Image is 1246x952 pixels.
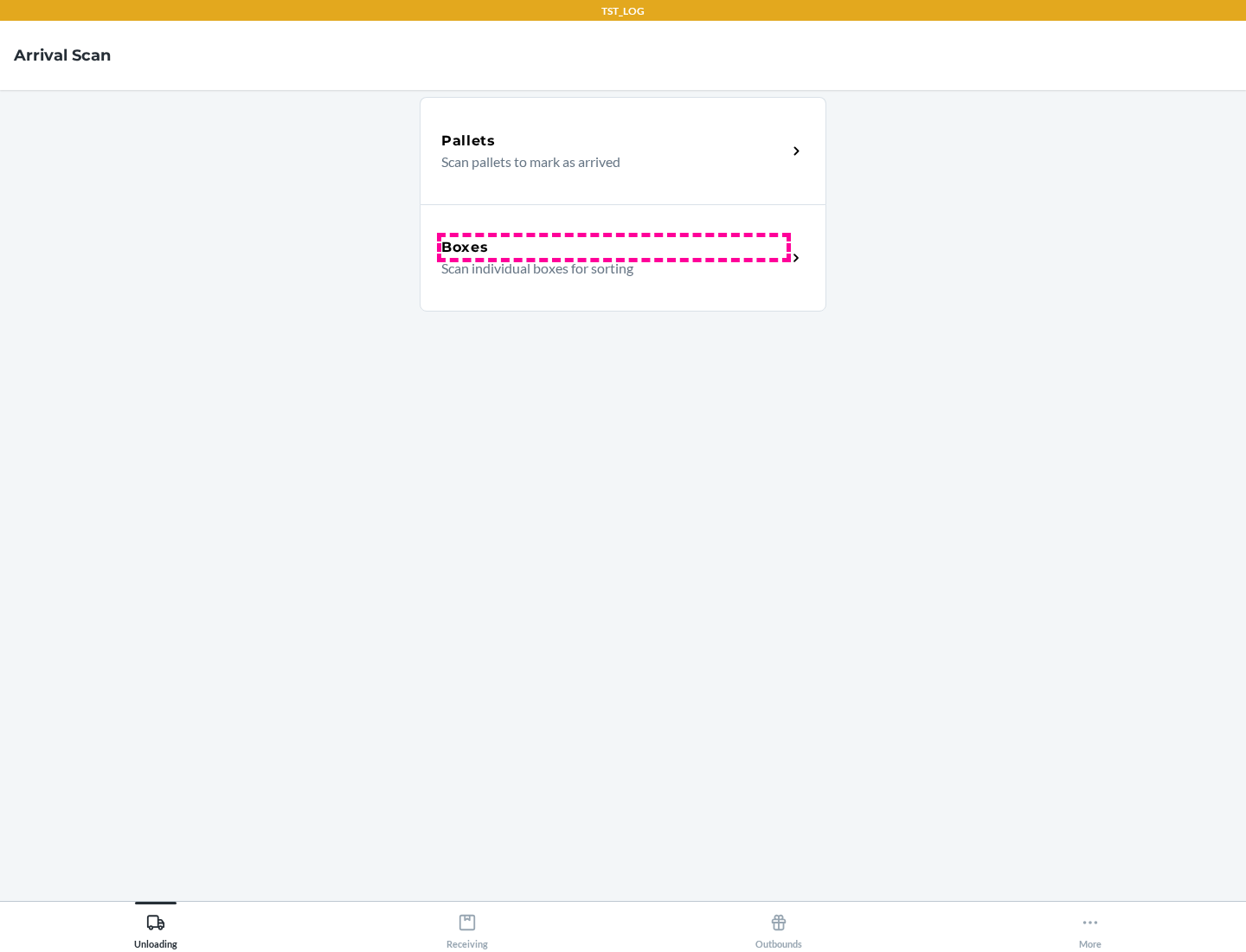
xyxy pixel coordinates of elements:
[934,902,1246,949] button: More
[14,44,111,67] h4: Arrival Scan
[623,902,934,949] button: Outbounds
[420,97,826,204] a: PalletsScan pallets to mark as arrived
[441,151,773,172] p: Scan pallets to mark as arrived
[601,3,645,19] p: TST_LOG
[1079,906,1101,949] div: More
[441,131,496,151] h5: Pallets
[441,237,489,258] h5: Boxes
[311,902,623,949] button: Receiving
[420,204,826,312] a: BoxesScan individual boxes for sorting
[134,906,177,949] div: Unloading
[441,258,773,279] p: Scan individual boxes for sorting
[446,906,488,949] div: Receiving
[755,906,802,949] div: Outbounds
